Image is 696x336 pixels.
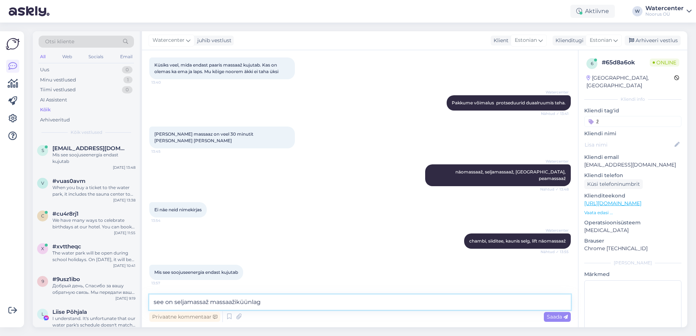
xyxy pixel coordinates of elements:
div: 0 [122,86,133,93]
div: Klienditugi [553,37,584,44]
div: Tiimi vestlused [40,86,76,93]
p: [EMAIL_ADDRESS][DOMAIN_NAME] [584,161,681,169]
span: #cu4r8rj1 [52,211,79,217]
p: Chrome [TECHNICAL_ID] [584,245,681,252]
div: Watercenter [645,5,684,11]
span: Sigridansu@gmail.com [52,145,128,152]
div: Noorus OÜ [645,11,684,17]
div: Privaatne kommentaar [149,312,220,322]
input: Lisa tag [584,116,681,127]
span: 6 [591,61,593,66]
span: Estonian [515,36,537,44]
span: S [41,148,44,153]
div: Kõik [40,106,51,113]
span: #vuas0avm [52,178,86,184]
span: 13:40 [151,80,179,85]
div: [DATE] 13:38 [113,197,135,203]
p: Kliendi tag'id [584,107,681,115]
span: chambi, siiditee, kaunis selg, lift näomassaaž [469,238,566,244]
div: [DATE] 10:41 [113,263,135,268]
p: Operatsioonisüsteem [584,219,681,227]
span: #xvttheqc [52,243,81,250]
div: [GEOGRAPHIC_DATA], [GEOGRAPHIC_DATA] [586,74,674,89]
span: 9 [41,279,44,284]
span: [PERSON_NAME] massaaz on veel 30 minutit [PERSON_NAME] [PERSON_NAME] [154,131,254,143]
span: 13:57 [151,280,179,286]
div: Web [61,52,74,61]
span: x [41,246,44,251]
p: Kliendi telefon [584,172,681,179]
img: Askly Logo [6,37,20,51]
div: Arhiveeritud [40,116,70,124]
span: Watercenter [541,228,569,233]
div: Mis see soojuseenergia endast kujutab [52,152,135,165]
div: Küsi telefoninumbrit [584,179,643,189]
div: [DATE] 11:55 [114,230,135,236]
span: c [41,213,44,219]
div: Email [119,52,134,61]
div: Kliendi info [584,96,681,103]
span: Estonian [590,36,612,44]
p: Kliendi nimi [584,130,681,137]
textarea: see on seljamassaž massaažiküünla [149,295,571,310]
span: Online [650,59,679,67]
span: Watercenter [541,159,569,164]
p: Vaata edasi ... [584,209,681,216]
span: Pakkume võimalus protseduurid duaalruumis teha. [452,100,566,105]
span: Mis see soojuseenergia endast kujutab [154,269,238,275]
span: Küsiks veel, mida endast paaris massaaž kujutab. Kas on olemas ka ema ja laps. Mu kõige noorem äk... [154,62,278,74]
span: Watercenter [153,36,185,44]
div: [PERSON_NAME] [584,260,681,266]
span: näomassaaž, seljamassaaž, [GEOGRAPHIC_DATA], peamassaaž [455,169,567,181]
div: When you buy a ticket to the water park, it includes the sauna center too. No extra payment neede... [52,184,135,197]
div: Добрый день, Спасибо за вашу обратную связь. Мы передали ваше замечание в наш технический отдел. [52,283,135,296]
p: [MEDICAL_DATA] [584,227,681,234]
span: v [41,180,44,186]
div: The water park will be open during school holidays. On [DATE], it will be open from 10:00 AM to 8... [52,250,135,263]
div: juhib vestlust [194,37,232,44]
div: Socials [87,52,105,61]
p: Brauser [584,237,681,245]
p: Klienditeekond [584,192,681,200]
p: Märkmed [584,271,681,278]
div: 1 [123,76,133,84]
a: [URL][DOMAIN_NAME] [584,200,641,207]
span: 13:54 [151,218,179,223]
span: Watercenter [541,89,569,95]
span: #9usz1ibo [52,276,80,283]
span: Nähtud ✓ 13:55 [541,249,569,255]
span: Liise Põhjala [52,309,87,315]
div: Uus [40,66,49,73]
span: Nähtud ✓ 13:48 [540,187,569,192]
div: AI Assistent [40,96,67,104]
div: [DATE] 13:48 [113,165,135,170]
span: Nähtud ✓ 13:41 [541,111,569,116]
div: All [39,52,47,61]
div: # 65d8a6ok [602,58,650,67]
span: L [41,311,44,317]
input: Lisa nimi [585,141,673,149]
div: Minu vestlused [40,76,76,84]
span: Otsi kliente [45,38,74,45]
p: Kliendi email [584,153,681,161]
span: Saada [547,313,568,320]
div: I understand. It's unfortunate that our water park's schedule doesn't match your plans. If you ne... [52,315,135,328]
span: 13:45 [151,149,179,154]
span: Ei näe neid nimekirjas [154,207,202,212]
div: Klient [491,37,509,44]
div: 0 [122,66,133,73]
div: Arhiveeri vestlus [625,36,681,45]
div: W [632,6,642,16]
div: We have many ways to celebrate birthdays at our hotel. You can book a two-night stay with differe... [52,217,135,230]
div: Aktiivne [570,5,615,18]
div: [DATE] 9:19 [115,296,135,301]
a: WatercenterNoorus OÜ [645,5,692,17]
span: Kõik vestlused [71,129,102,136]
